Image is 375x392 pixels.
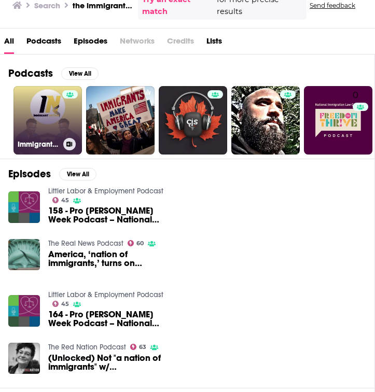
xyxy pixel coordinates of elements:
[130,344,147,350] a: 63
[8,67,99,80] a: PodcastsView All
[61,67,99,80] button: View All
[18,140,59,149] h3: Immigrant Nation Podcast
[4,33,14,54] a: All
[48,310,166,328] a: 164 - Pro Bono Week Podcast – National Immigrant Justice Center Asylum Case
[136,241,144,246] span: 60
[139,345,146,349] span: 63
[8,239,40,271] img: America, ‘nation of immigrants,’ turns on immigrants: A conversation with Viet Thanh Nguyen
[48,206,166,224] span: 158 - Pro [PERSON_NAME] Week Podcast – National Immigrant Justice Center: Representing Asylum See...
[13,86,82,155] a: Immigrant Nation Podcast
[48,250,166,268] span: America, ‘nation of immigrants,’ turns on immigrants: A conversation with [PERSON_NAME]
[8,167,51,180] h2: Episodes
[48,310,166,328] span: 164 - Pro [PERSON_NAME] Week Podcast – National [GEOGRAPHIC_DATA] Asylum Case
[52,197,70,203] a: 45
[52,301,70,307] a: 45
[48,250,166,268] a: America, ‘nation of immigrants,’ turns on immigrants: A conversation with Viet Thanh Nguyen
[48,290,163,299] a: Littler Labor & Employment Podcast
[120,33,155,54] span: Networks
[48,354,166,371] a: (Unlocked) Not "a nation of immigrants" w/ Roxanne Dunbar-Ortiz
[206,33,222,54] a: Lists
[48,239,123,248] a: The Real News Podcast
[73,1,134,10] h3: the immigrant nation podcast
[34,1,60,10] h3: Search
[48,354,166,371] span: (Unlocked) Not "a nation of immigrants" w/ [PERSON_NAME]
[167,33,194,54] span: Credits
[59,168,96,180] button: View All
[61,198,69,203] span: 45
[128,240,144,246] a: 60
[8,295,40,327] img: 164 - Pro Bono Week Podcast – National Immigrant Justice Center Asylum Case
[8,343,40,374] img: (Unlocked) Not "a nation of immigrants" w/ Roxanne Dunbar-Ortiz
[61,302,69,306] span: 45
[74,33,107,54] a: Episodes
[304,86,372,155] a: 0
[8,167,96,180] a: EpisodesView All
[353,90,368,150] div: 0
[48,343,126,352] a: The Red Nation Podcast
[48,187,163,195] a: Littler Labor & Employment Podcast
[26,33,61,54] a: Podcasts
[8,67,53,80] h2: Podcasts
[48,206,166,224] a: 158 - Pro Bono Week Podcast – National Immigrant Justice Center: Representing Asylum Seekers
[307,1,358,10] button: Send feedback
[8,191,40,223] img: 158 - Pro Bono Week Podcast – National Immigrant Justice Center: Representing Asylum Seekers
